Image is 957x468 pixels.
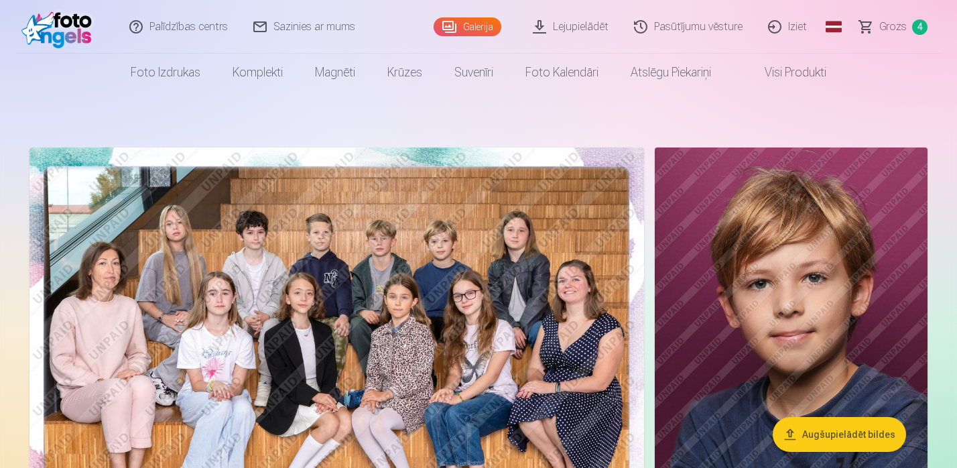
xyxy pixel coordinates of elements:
a: Atslēgu piekariņi [615,54,727,91]
a: Suvenīri [438,54,509,91]
a: Galerija [434,17,501,36]
a: Foto izdrukas [115,54,216,91]
a: Magnēti [299,54,371,91]
a: Foto kalendāri [509,54,615,91]
a: Visi produkti [727,54,842,91]
img: /fa1 [21,5,99,48]
span: 4 [912,19,928,35]
span: Grozs [879,19,907,35]
a: Komplekti [216,54,299,91]
a: Krūzes [371,54,438,91]
button: Augšupielādēt bildes [773,417,906,452]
